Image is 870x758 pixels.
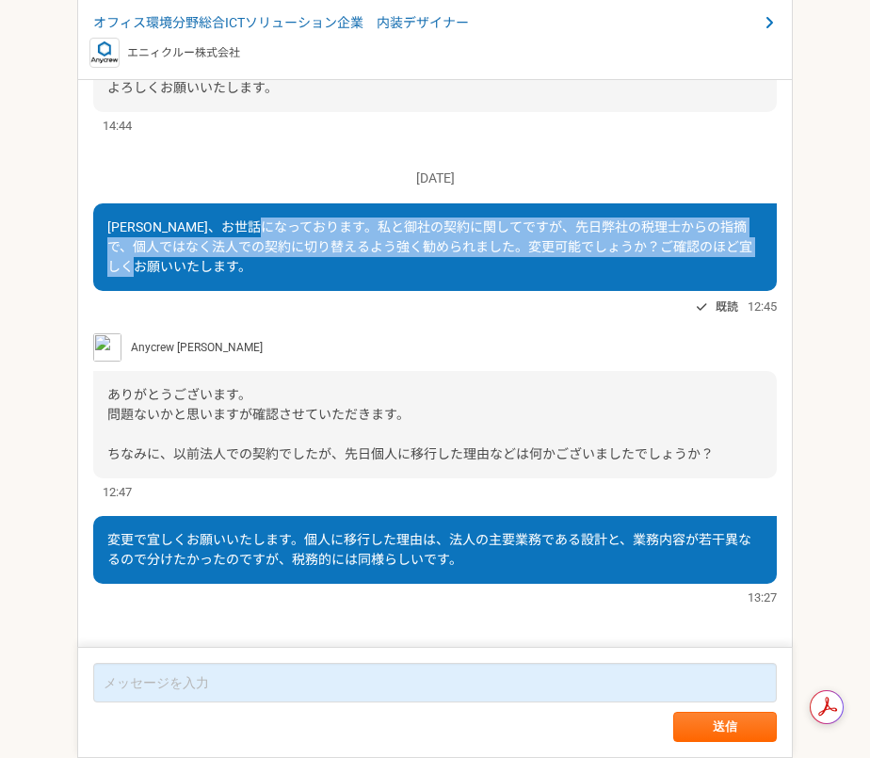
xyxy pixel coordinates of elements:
[89,38,120,68] img: logo_text_blue_01.png
[673,712,777,742] button: 送信
[107,387,714,461] span: ありがとうございます。 問題ないかと思いますが確認させていただきます。 ちなみに、以前法人での契約でしたが、先日個人に移行した理由などは何かございましたでしょうか？
[127,44,240,61] p: エニィクルー株式会社
[93,169,777,188] p: [DATE]
[103,483,132,501] span: 12:47
[107,219,752,274] span: [PERSON_NAME]、お世話になっております。私と御社の契約に関してですが、先日弊社の税理士からの指摘で、個人ではなく法人での契約に切り替えるよう強く勧められました。変更可能でしょうか？ご...
[103,117,132,135] span: 14:44
[93,333,121,362] img: S__5267474.jpg
[716,296,738,318] span: 既読
[131,339,263,356] span: Anycrew [PERSON_NAME]
[748,298,777,315] span: 12:45
[748,589,777,606] span: 13:27
[93,13,758,33] span: オフィス環境分野総合ICTソリューション企業 内装デザイナー
[107,532,751,567] span: 変更で宜しくお願いいたします。個人に移行した理由は、法人の主要業務である設計と、業務内容が若干異なるので分けたかったのですが、税務的には同様らしいです。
